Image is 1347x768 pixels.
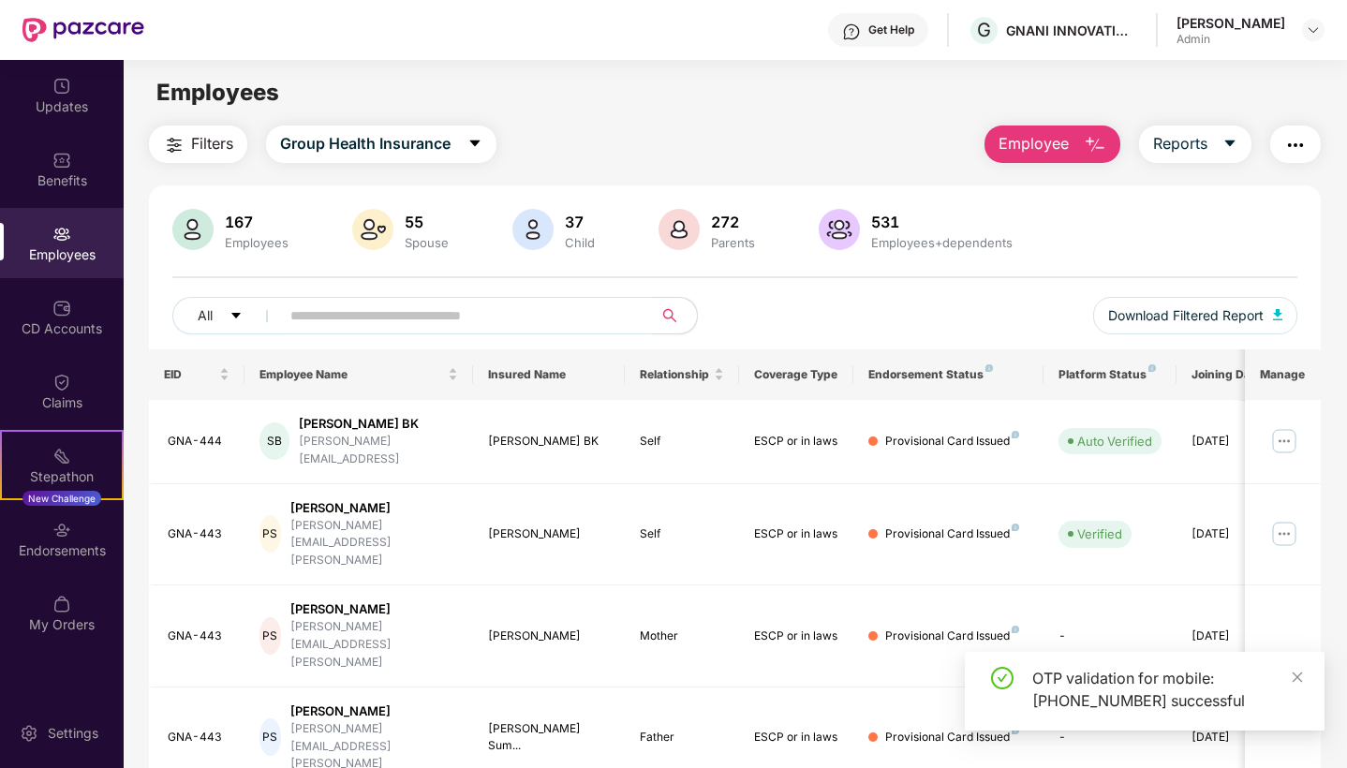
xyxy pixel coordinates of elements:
[221,235,292,250] div: Employees
[991,667,1014,689] span: check-circle
[22,18,144,42] img: New Pazcare Logo
[290,618,457,672] div: [PERSON_NAME][EMAIL_ADDRESS][PERSON_NAME]
[198,305,213,326] span: All
[754,628,838,645] div: ESCP or in laws
[1284,134,1307,156] img: svg+xml;base64,PHN2ZyB4bWxucz0iaHR0cDovL3d3dy53My5vcmcvMjAwMC9zdmciIHdpZHRoPSIyNCIgaGVpZ2h0PSIyNC...
[1077,524,1122,543] div: Verified
[259,422,290,460] div: SB
[229,309,243,324] span: caret-down
[52,521,71,539] img: svg+xml;base64,PHN2ZyBpZD0iRW5kb3JzZW1lbnRzIiB4bWxucz0iaHR0cDovL3d3dy53My5vcmcvMjAwMC9zdmciIHdpZH...
[1245,349,1321,400] th: Manage
[259,367,444,382] span: Employee Name
[819,209,860,250] img: svg+xml;base64,PHN2ZyB4bWxucz0iaHR0cDovL3d3dy53My5vcmcvMjAwMC9zdmciIHhtbG5zOnhsaW5rPSJodHRwOi8vd3...
[52,77,71,96] img: svg+xml;base64,PHN2ZyBpZD0iVXBkYXRlZCIgeG1sbnM9Imh0dHA6Ly93d3cudzMub3JnLzIwMDAvc3ZnIiB3aWR0aD0iMj...
[52,595,71,613] img: svg+xml;base64,PHN2ZyBpZD0iTXlfT3JkZXJzIiBkYXRhLW5hbWU9Ik15IE9yZGVycyIgeG1sbnM9Imh0dHA6Ly93d3cudz...
[2,467,122,486] div: Stepathon
[52,373,71,391] img: svg+xml;base64,PHN2ZyBpZD0iQ2xhaW0iIHhtbG5zPSJodHRwOi8vd3d3LnczLm9yZy8yMDAwL3N2ZyIgd2lkdGg9IjIwIi...
[172,209,214,250] img: svg+xml;base64,PHN2ZyB4bWxucz0iaHR0cDovL3d3dy53My5vcmcvMjAwMC9zdmciIHhtbG5zOnhsaW5rPSJodHRwOi8vd3...
[1012,431,1019,438] img: svg+xml;base64,PHN2ZyB4bWxucz0iaHR0cDovL3d3dy53My5vcmcvMjAwMC9zdmciIHdpZHRoPSI4IiBoZWlnaHQ9IjgiIH...
[1139,126,1251,163] button: Reportscaret-down
[299,433,457,468] div: [PERSON_NAME][EMAIL_ADDRESS]
[1192,628,1276,645] div: [DATE]
[1269,426,1299,456] img: manageButton
[52,225,71,244] img: svg+xml;base64,PHN2ZyBpZD0iRW1wbG95ZWVzIiB4bWxucz0iaHR0cDovL3d3dy53My5vcmcvMjAwMC9zdmciIHdpZHRoPS...
[640,367,710,382] span: Relationship
[659,209,700,250] img: svg+xml;base64,PHN2ZyB4bWxucz0iaHR0cDovL3d3dy53My5vcmcvMjAwMC9zdmciIHhtbG5zOnhsaW5rPSJodHRwOi8vd3...
[164,367,215,382] span: EID
[868,367,1029,382] div: Endorsement Status
[1012,626,1019,633] img: svg+xml;base64,PHN2ZyB4bWxucz0iaHR0cDovL3d3dy53My5vcmcvMjAwMC9zdmciIHdpZHRoPSI4IiBoZWlnaHQ9IjgiIH...
[1093,297,1297,334] button: Download Filtered Report
[280,132,451,155] span: Group Health Insurance
[473,349,626,400] th: Insured Name
[191,132,233,155] span: Filters
[868,22,914,37] div: Get Help
[290,702,457,720] div: [PERSON_NAME]
[561,235,599,250] div: Child
[640,525,724,543] div: Self
[1177,349,1291,400] th: Joining Date
[707,235,759,250] div: Parents
[290,517,457,570] div: [PERSON_NAME][EMAIL_ADDRESS][PERSON_NAME]
[168,628,229,645] div: GNA-443
[984,126,1120,163] button: Employee
[1012,524,1019,531] img: svg+xml;base64,PHN2ZyB4bWxucz0iaHR0cDovL3d3dy53My5vcmcvMjAwMC9zdmciIHdpZHRoPSI4IiBoZWlnaHQ9IjgiIH...
[488,433,611,450] div: [PERSON_NAME] BK
[1006,22,1137,39] div: GNANI INNOVATIONS PRIVATE LIMITED
[259,515,281,553] div: PS
[1306,22,1321,37] img: svg+xml;base64,PHN2ZyBpZD0iRHJvcGRvd24tMzJ4MzIiIHhtbG5zPSJodHRwOi8vd3d3LnczLm9yZy8yMDAwL3N2ZyIgd2...
[867,235,1016,250] div: Employees+dependents
[651,308,688,323] span: search
[754,433,838,450] div: ESCP or in laws
[401,235,452,250] div: Spouse
[172,297,287,334] button: Allcaret-down
[977,19,991,41] span: G
[1222,136,1237,153] span: caret-down
[52,299,71,318] img: svg+xml;base64,PHN2ZyBpZD0iQ0RfQWNjb3VudHMiIGRhdGEtbmFtZT0iQ0QgQWNjb3VudHMiIHhtbG5zPSJodHRwOi8vd3...
[561,213,599,231] div: 37
[290,600,457,618] div: [PERSON_NAME]
[842,22,861,41] img: svg+xml;base64,PHN2ZyBpZD0iSGVscC0zMngzMiIgeG1sbnM9Imh0dHA6Ly93d3cudzMub3JnLzIwMDAvc3ZnIiB3aWR0aD...
[1192,433,1276,450] div: [DATE]
[867,213,1016,231] div: 531
[640,729,724,746] div: Father
[1153,132,1207,155] span: Reports
[221,213,292,231] div: 167
[985,364,993,372] img: svg+xml;base64,PHN2ZyB4bWxucz0iaHR0cDovL3d3dy53My5vcmcvMjAwMC9zdmciIHdpZHRoPSI4IiBoZWlnaHQ9IjgiIH...
[156,79,279,106] span: Employees
[168,525,229,543] div: GNA-443
[149,349,244,400] th: EID
[259,718,281,756] div: PS
[1177,32,1285,47] div: Admin
[259,617,281,655] div: PS
[885,628,1019,645] div: Provisional Card Issued
[401,213,452,231] div: 55
[163,134,185,156] img: svg+xml;base64,PHN2ZyB4bWxucz0iaHR0cDovL3d3dy53My5vcmcvMjAwMC9zdmciIHdpZHRoPSIyNCIgaGVpZ2h0PSIyNC...
[168,729,229,746] div: GNA-443
[244,349,473,400] th: Employee Name
[299,415,457,433] div: [PERSON_NAME] BK
[754,525,838,543] div: ESCP or in laws
[488,720,611,756] div: [PERSON_NAME] Sum...
[1148,364,1156,372] img: svg+xml;base64,PHN2ZyB4bWxucz0iaHR0cDovL3d3dy53My5vcmcvMjAwMC9zdmciIHdpZHRoPSI4IiBoZWlnaHQ9IjgiIH...
[1269,519,1299,549] img: manageButton
[625,349,739,400] th: Relationship
[1273,309,1282,320] img: svg+xml;base64,PHN2ZyB4bWxucz0iaHR0cDovL3d3dy53My5vcmcvMjAwMC9zdmciIHhtbG5zOnhsaW5rPSJodHRwOi8vd3...
[352,209,393,250] img: svg+xml;base64,PHN2ZyB4bWxucz0iaHR0cDovL3d3dy53My5vcmcvMjAwMC9zdmciIHhtbG5zOnhsaW5rPSJodHRwOi8vd3...
[707,213,759,231] div: 272
[739,349,853,400] th: Coverage Type
[885,525,1019,543] div: Provisional Card Issued
[512,209,554,250] img: svg+xml;base64,PHN2ZyB4bWxucz0iaHR0cDovL3d3dy53My5vcmcvMjAwMC9zdmciIHhtbG5zOnhsaW5rPSJodHRwOi8vd3...
[488,628,611,645] div: [PERSON_NAME]
[754,729,838,746] div: ESCP or in laws
[290,499,457,517] div: [PERSON_NAME]
[1077,432,1152,450] div: Auto Verified
[149,126,247,163] button: Filters
[52,151,71,170] img: svg+xml;base64,PHN2ZyBpZD0iQmVuZWZpdHMiIHhtbG5zPSJodHRwOi8vd3d3LnczLm9yZy8yMDAwL3N2ZyIgd2lkdGg9Ij...
[640,433,724,450] div: Self
[1192,525,1276,543] div: [DATE]
[1032,667,1302,712] div: OTP validation for mobile: [PHONE_NUMBER] successful
[1291,671,1304,684] span: close
[885,729,1019,746] div: Provisional Card Issued
[168,433,229,450] div: GNA-444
